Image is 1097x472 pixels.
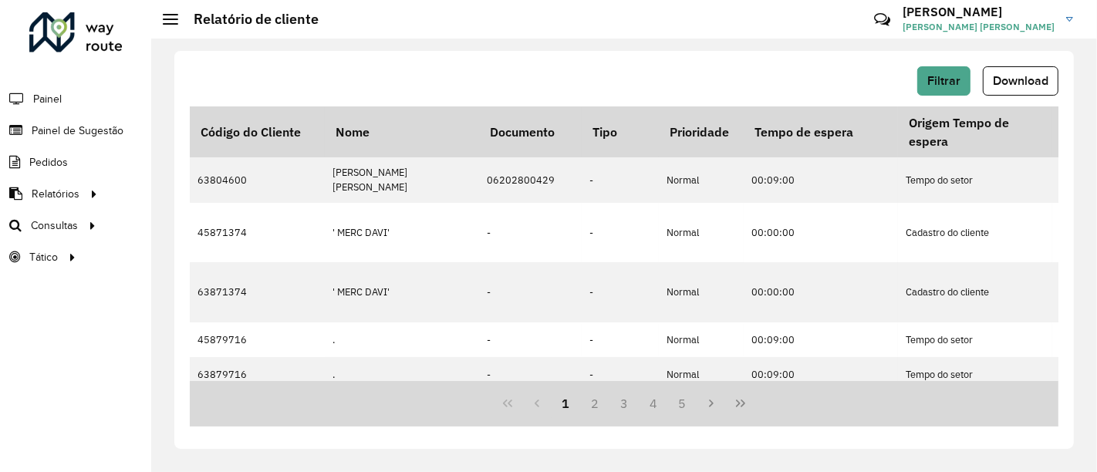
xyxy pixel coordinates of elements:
td: - [582,357,659,392]
td: 00:09:00 [744,357,898,392]
button: 5 [668,389,697,418]
td: Cadastro do cliente [898,203,1052,263]
td: Tempo do setor [898,357,1052,392]
td: Normal [659,262,744,322]
td: Normal [659,357,744,392]
td: Normal [659,157,744,202]
td: 00:09:00 [744,322,898,357]
td: 63804600 [190,157,325,202]
h2: Relatório de cliente [178,11,319,28]
td: 06202800429 [479,157,582,202]
button: Next Page [697,389,726,418]
td: - [582,322,659,357]
button: 1 [552,389,581,418]
th: Origem Tempo de espera [898,106,1052,157]
td: 45871374 [190,203,325,263]
a: Contato Rápido [866,3,899,36]
td: - [479,203,582,263]
button: 2 [580,389,609,418]
span: Tático [29,249,58,265]
td: - [479,357,582,392]
th: Tempo de espera [744,106,898,157]
button: 3 [609,389,639,418]
td: - [582,157,659,202]
td: Cadastro do cliente [898,262,1052,322]
span: Relatórios [32,186,79,202]
td: - [582,262,659,322]
td: Normal [659,203,744,263]
button: Last Page [726,389,755,418]
th: Prioridade [659,106,744,157]
span: Painel de Sugestão [32,123,123,139]
td: 63879716 [190,357,325,392]
th: Documento [479,106,582,157]
span: Painel [33,91,62,107]
td: 63871374 [190,262,325,322]
td: - [479,262,582,322]
td: . [325,322,479,357]
button: 4 [639,389,668,418]
span: Consultas [31,217,78,234]
td: ' MERC DAVI' [325,203,479,263]
span: Filtrar [927,74,960,87]
span: Download [993,74,1048,87]
td: 00:09:00 [744,157,898,202]
th: Tipo [582,106,659,157]
th: Nome [325,106,479,157]
td: - [479,322,582,357]
button: Download [983,66,1058,96]
td: Tempo do setor [898,157,1052,202]
th: Código do Cliente [190,106,325,157]
td: . [325,357,479,392]
td: ' MERC DAVI' [325,262,479,322]
td: 45879716 [190,322,325,357]
td: Normal [659,322,744,357]
td: - [582,203,659,263]
span: Pedidos [29,154,68,170]
td: 00:00:00 [744,203,898,263]
td: [PERSON_NAME] [PERSON_NAME] [325,157,479,202]
button: Filtrar [917,66,970,96]
td: 00:00:00 [744,262,898,322]
span: [PERSON_NAME] [PERSON_NAME] [903,20,1055,34]
td: Tempo do setor [898,322,1052,357]
h3: [PERSON_NAME] [903,5,1055,19]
